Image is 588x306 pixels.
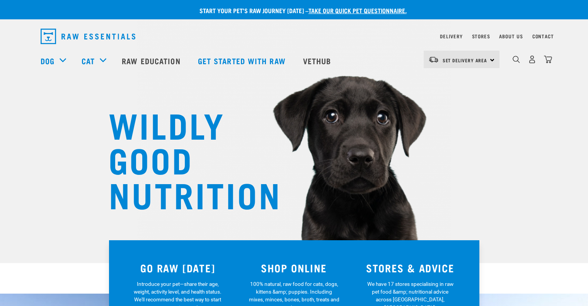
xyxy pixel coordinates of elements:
h1: WILDLY GOOD NUTRITION [109,106,263,211]
span: Set Delivery Area [443,59,487,62]
h3: GO RAW [DATE] [124,262,232,274]
img: home-icon@2x.png [544,55,552,63]
img: van-moving.png [428,56,439,63]
a: Raw Education [114,45,190,76]
img: home-icon-1@2x.png [513,56,520,63]
a: About Us [499,35,523,38]
a: Cat [82,55,95,67]
h3: SHOP ONLINE [240,262,348,274]
a: Delivery [440,35,462,38]
h3: STORES & ADVICE [357,262,464,274]
a: Get started with Raw [190,45,295,76]
a: Vethub [295,45,341,76]
a: take our quick pet questionnaire. [308,9,407,12]
nav: dropdown navigation [34,26,554,47]
img: user.png [528,55,536,63]
a: Dog [41,55,55,67]
a: Contact [532,35,554,38]
img: Raw Essentials Logo [41,29,135,44]
a: Stores [472,35,490,38]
